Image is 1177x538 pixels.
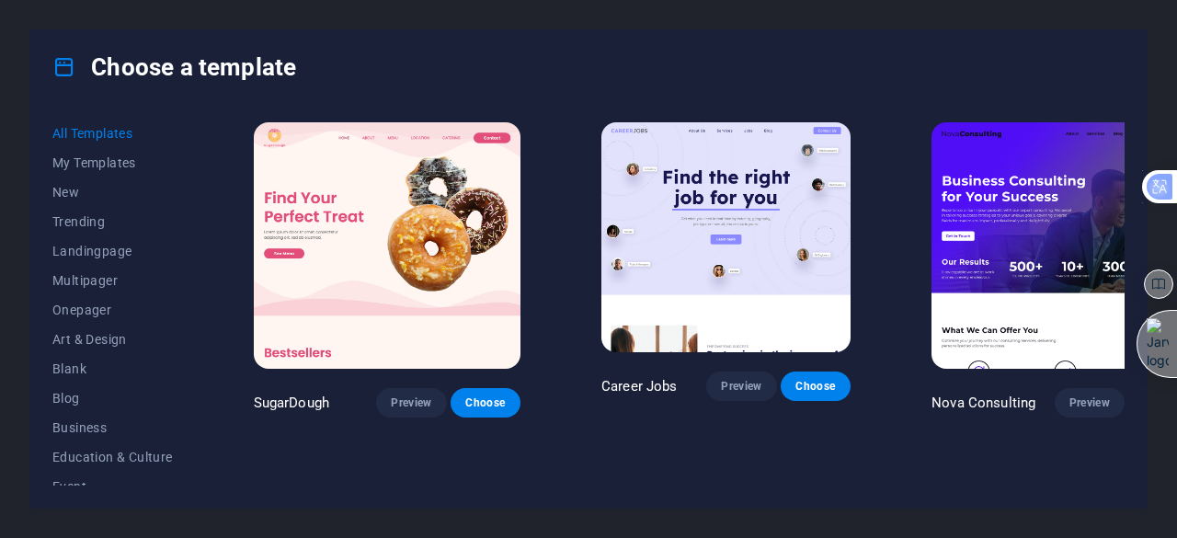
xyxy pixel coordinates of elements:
[52,119,173,148] button: All Templates
[52,148,173,177] button: My Templates
[52,450,173,464] span: Education & Culture
[52,479,173,494] span: Event
[52,413,173,442] button: Business
[601,377,678,395] p: Career Jobs
[52,303,173,317] span: Onepager
[52,177,173,207] button: New
[52,52,296,82] h4: Choose a template
[52,214,173,229] span: Trending
[52,207,173,236] button: Trending
[781,372,851,401] button: Choose
[52,155,173,170] span: My Templates
[52,244,173,258] span: Landingpage
[52,391,173,406] span: Blog
[52,126,173,141] span: All Templates
[254,394,329,412] p: SugarDough
[52,295,173,325] button: Onepager
[52,325,173,354] button: Art & Design
[52,273,173,288] span: Multipager
[254,122,520,369] img: SugarDough
[601,122,851,352] img: Career Jobs
[52,383,173,413] button: Blog
[52,472,173,501] button: Event
[52,266,173,295] button: Multipager
[52,420,173,435] span: Business
[52,332,173,347] span: Art & Design
[52,236,173,266] button: Landingpage
[465,395,506,410] span: Choose
[52,354,173,383] button: Blank
[376,388,446,418] button: Preview
[391,395,431,410] span: Preview
[795,379,836,394] span: Choose
[52,185,173,200] span: New
[706,372,776,401] button: Preview
[52,442,173,472] button: Education & Culture
[52,361,173,376] span: Blank
[451,388,520,418] button: Choose
[1055,388,1125,418] button: Preview
[931,394,1035,412] p: Nova Consulting
[1069,395,1110,410] span: Preview
[721,379,761,394] span: Preview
